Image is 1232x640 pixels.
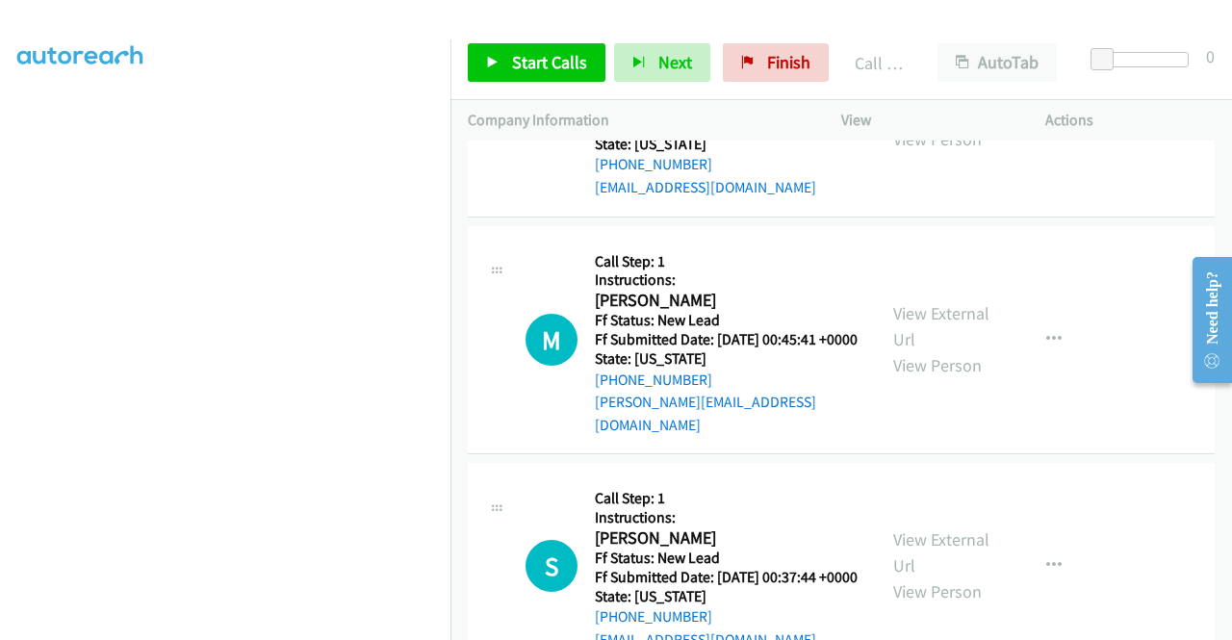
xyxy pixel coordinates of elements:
[937,43,1057,82] button: AutoTab
[595,607,712,626] a: [PHONE_NUMBER]
[512,51,587,73] span: Start Calls
[595,371,712,389] a: [PHONE_NUMBER]
[893,580,982,602] a: View Person
[855,50,903,76] p: Call Completed
[658,51,692,73] span: Next
[595,270,859,290] h5: Instructions:
[1045,109,1215,132] p: Actions
[526,314,577,366] h1: M
[595,527,858,550] h2: [PERSON_NAME]
[614,43,710,82] button: Next
[468,109,807,132] p: Company Information
[595,290,859,312] h2: [PERSON_NAME]
[526,540,577,592] h1: S
[1177,243,1232,397] iframe: Resource Center
[595,349,859,369] h5: State: [US_STATE]
[595,135,858,154] h5: State: [US_STATE]
[595,549,858,568] h5: Ff Status: New Lead
[893,354,982,376] a: View Person
[893,302,989,350] a: View External Url
[595,489,858,508] h5: Call Step: 1
[841,109,1011,132] p: View
[526,540,577,592] div: The call is yet to be attempted
[595,508,858,527] h5: Instructions:
[893,528,989,576] a: View External Url
[468,43,605,82] a: Start Calls
[723,43,829,82] a: Finish
[1206,43,1215,69] div: 0
[595,587,858,606] h5: State: [US_STATE]
[767,51,810,73] span: Finish
[595,393,816,434] a: [PERSON_NAME][EMAIL_ADDRESS][DOMAIN_NAME]
[595,311,859,330] h5: Ff Status: New Lead
[595,330,859,349] h5: Ff Submitted Date: [DATE] 00:45:41 +0000
[595,568,858,587] h5: Ff Submitted Date: [DATE] 00:37:44 +0000
[595,155,712,173] a: [PHONE_NUMBER]
[595,178,816,196] a: [EMAIL_ADDRESS][DOMAIN_NAME]
[595,252,859,271] h5: Call Step: 1
[526,314,577,366] div: The call is yet to be attempted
